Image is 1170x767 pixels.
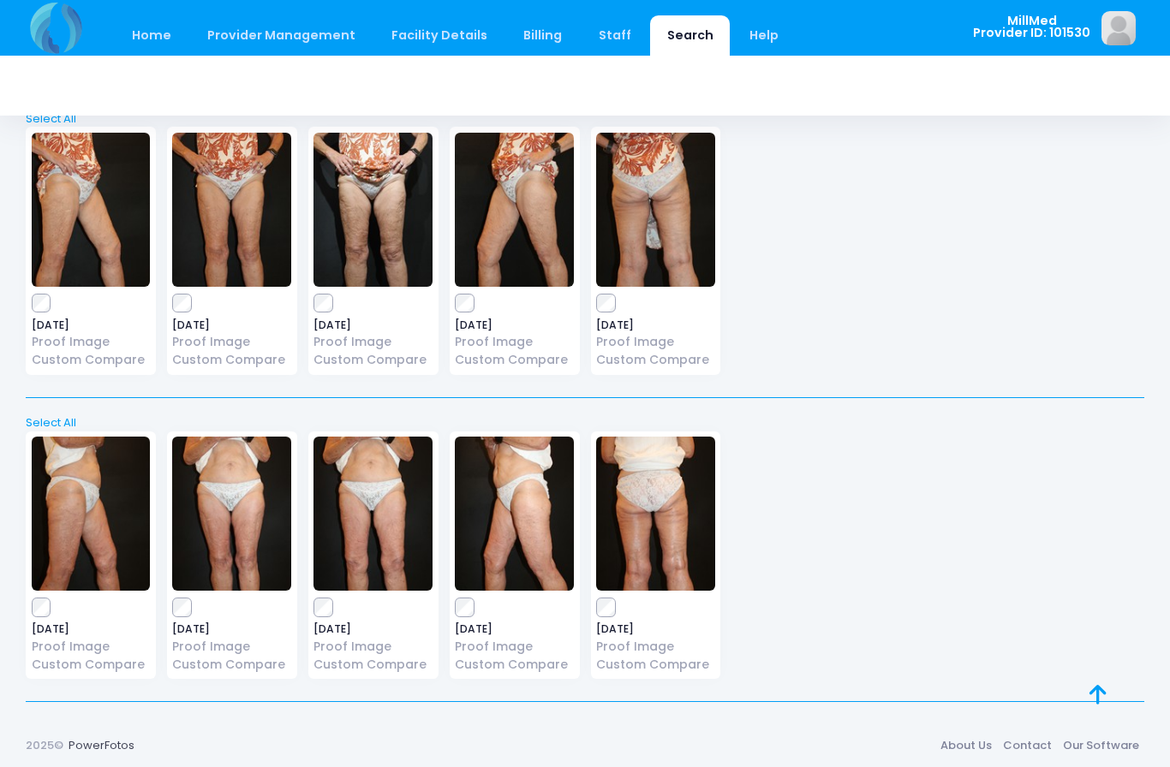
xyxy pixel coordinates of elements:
[507,15,579,56] a: Billing
[1101,11,1136,45] img: image
[172,320,291,330] span: [DATE]
[313,624,433,634] span: [DATE]
[596,638,715,656] a: Proof Image
[455,320,574,330] span: [DATE]
[455,133,574,287] img: image
[32,437,151,591] img: image
[596,656,715,674] a: Custom Compare
[32,656,151,674] a: Custom Compare
[313,351,433,369] a: Custom Compare
[21,110,1150,128] a: Select All
[455,437,574,591] img: image
[596,351,715,369] a: Custom Compare
[596,624,715,634] span: [DATE]
[313,656,433,674] a: Custom Compare
[934,730,997,761] a: About Us
[973,15,1090,39] span: MillMed Provider ID: 101530
[172,133,291,287] img: image
[190,15,372,56] a: Provider Management
[596,320,715,330] span: [DATE]
[172,333,291,351] a: Proof Image
[21,414,1150,431] a: Select All
[69,737,134,753] a: PowerFotos
[596,333,715,351] a: Proof Image
[172,351,291,369] a: Custom Compare
[650,15,730,56] a: Search
[313,133,433,287] img: image
[32,333,151,351] a: Proof Image
[172,638,291,656] a: Proof Image
[32,320,151,330] span: [DATE]
[32,351,151,369] a: Custom Compare
[1057,730,1144,761] a: Our Software
[313,638,433,656] a: Proof Image
[455,624,574,634] span: [DATE]
[313,333,433,351] a: Proof Image
[455,656,574,674] a: Custom Compare
[26,737,63,753] span: 2025©
[172,656,291,674] a: Custom Compare
[32,638,151,656] a: Proof Image
[455,333,574,351] a: Proof Image
[375,15,504,56] a: Facility Details
[115,15,188,56] a: Home
[596,133,715,287] img: image
[596,437,715,591] img: image
[997,730,1057,761] a: Contact
[733,15,796,56] a: Help
[313,437,433,591] img: image
[32,133,151,287] img: image
[32,624,151,634] span: [DATE]
[582,15,648,56] a: Staff
[172,437,291,591] img: image
[313,320,433,330] span: [DATE]
[455,351,574,369] a: Custom Compare
[172,624,291,634] span: [DATE]
[455,638,574,656] a: Proof Image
